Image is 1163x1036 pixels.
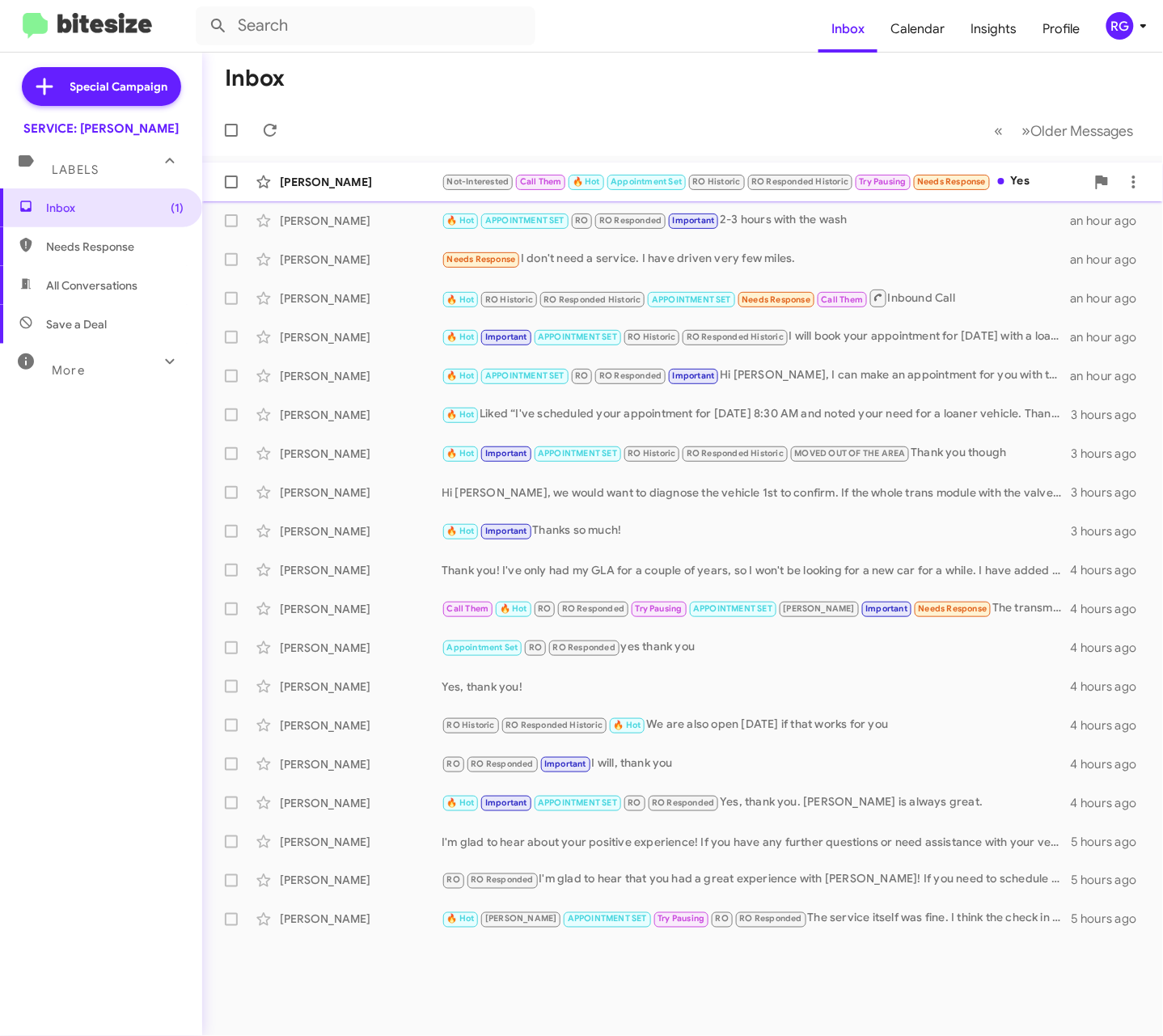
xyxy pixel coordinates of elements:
[442,172,1085,191] div: Yes
[553,642,615,653] span: RO Responded
[538,332,617,342] span: APPOINTMENT SET
[784,603,856,614] span: [PERSON_NAME]
[447,332,475,342] span: 🔥 Hot
[716,914,729,924] span: RO
[860,176,907,187] span: Try Pausing
[52,163,99,177] span: Labels
[280,252,442,268] div: [PERSON_NAME]
[280,640,442,656] div: [PERSON_NAME]
[442,871,1072,890] div: I'm glad to hear that you had a great experience with [PERSON_NAME]! If you need to schedule any ...
[1030,6,1093,53] a: Profile
[995,121,1004,141] span: «
[280,484,442,501] div: [PERSON_NAME]
[505,720,603,730] span: RO Responded Historic
[471,759,533,769] span: RO Responded
[447,642,518,653] span: Appointment Set
[442,638,1071,657] div: yes thank you
[544,294,641,305] span: RO Responded Historic
[447,759,460,769] span: RO
[1071,562,1150,578] div: 4 hours ago
[447,294,475,305] span: 🔥 Hot
[442,679,1071,695] div: Yes, thank you!
[628,332,676,342] span: RO Historic
[442,834,1072,850] div: I'm glad to hear about your positive experience! If you have any further questions or need assist...
[529,642,542,653] span: RO
[46,316,107,332] span: Save a Deal
[46,200,184,216] span: Inbox
[442,716,1071,734] div: We are also open [DATE] if that works for you
[447,875,460,886] span: RO
[447,448,475,459] span: 🔥 Hot
[740,914,802,924] span: RO Responded
[500,603,527,614] span: 🔥 Hot
[485,914,557,924] span: [PERSON_NAME]
[1071,290,1150,307] div: an hour ago
[280,562,442,578] div: [PERSON_NAME]
[1106,12,1134,40] div: RG
[575,215,588,226] span: RO
[1022,121,1031,141] span: »
[568,914,647,924] span: APPOINTMENT SET
[822,294,864,305] span: Call Them
[280,213,442,229] div: [PERSON_NAME]
[280,795,442,811] div: [PERSON_NAME]
[280,834,442,850] div: [PERSON_NAME]
[878,6,958,53] a: Calendar
[538,603,551,614] span: RO
[1071,640,1150,656] div: 4 hours ago
[280,407,442,423] div: [PERSON_NAME]
[866,603,908,614] span: Important
[611,176,682,187] span: Appointment Set
[958,6,1030,53] span: Insights
[1071,213,1150,229] div: an hour ago
[628,797,641,808] span: RO
[447,797,475,808] span: 🔥 Hot
[485,526,527,536] span: Important
[70,78,168,95] span: Special Campaign
[652,294,731,305] span: APPOINTMENT SET
[751,176,848,187] span: RO Responded Historic
[442,484,1072,501] div: Hi [PERSON_NAME], we would want to diagnose the vehicle 1st to confirm. If the whole trans module...
[985,114,1013,147] button: Previous
[986,114,1144,147] nav: Page navigation example
[742,294,810,305] span: Needs Response
[280,446,442,462] div: [PERSON_NAME]
[485,294,533,305] span: RO Historic
[1071,717,1150,734] div: 4 hours ago
[447,720,495,730] span: RO Historic
[1072,484,1150,501] div: 3 hours ago
[447,254,516,264] span: Needs Response
[636,603,683,614] span: Try Pausing
[1072,523,1150,539] div: 3 hours ago
[1071,368,1150,384] div: an hour ago
[1093,12,1145,40] button: RG
[447,409,475,420] span: 🔥 Hot
[280,368,442,384] div: [PERSON_NAME]
[442,211,1071,230] div: 2-3 hours with the wash
[171,200,184,216] span: (1)
[280,174,442,190] div: [PERSON_NAME]
[1071,795,1150,811] div: 4 hours ago
[442,250,1071,269] div: I don't need a service. I have driven very few miles.
[280,756,442,772] div: [PERSON_NAME]
[447,526,475,536] span: 🔥 Hot
[1031,122,1134,140] span: Older Messages
[46,239,184,255] span: Needs Response
[1071,252,1150,268] div: an hour ago
[447,215,475,226] span: 🔥 Hot
[485,370,565,381] span: APPOINTMENT SET
[538,448,617,459] span: APPOINTMENT SET
[658,914,704,924] span: Try Pausing
[442,793,1071,812] div: Yes, thank you. [PERSON_NAME] is always great.
[573,176,600,187] span: 🔥 Hot
[1072,873,1150,889] div: 5 hours ago
[652,797,714,808] span: RO Responded
[485,448,527,459] span: Important
[485,332,527,342] span: Important
[52,363,85,378] span: More
[562,603,624,614] span: RO Responded
[280,873,442,889] div: [PERSON_NAME]
[614,720,641,730] span: 🔥 Hot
